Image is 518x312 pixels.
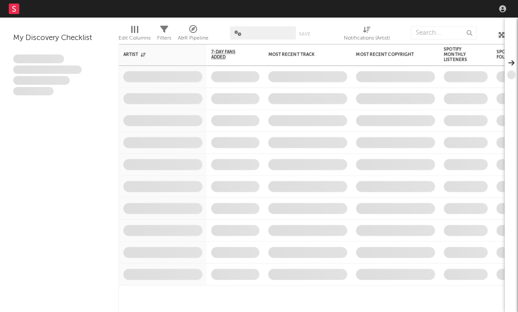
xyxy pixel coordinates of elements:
[444,47,475,62] div: Spotify Monthly Listeners
[411,26,477,40] input: Search...
[119,22,151,47] div: Edit Columns
[13,87,54,96] span: Aliquam viverra
[211,49,246,60] span: 7-Day Fans Added
[157,22,171,47] div: Filters
[344,22,390,47] div: Notifications (Artist)
[268,52,334,57] div: Most Recent Track
[13,54,64,63] span: Lorem ipsum dolor
[178,33,209,44] div: A&R Pipeline
[299,32,310,36] button: Save
[178,22,209,47] div: A&R Pipeline
[119,33,151,44] div: Edit Columns
[13,76,70,85] span: Praesent ac interdum
[356,52,422,57] div: Most Recent Copyright
[123,52,189,57] div: Artist
[157,33,171,44] div: Filters
[13,65,82,74] span: Integer aliquet in purus et
[344,33,390,44] div: Notifications (Artist)
[13,33,105,44] div: My Discovery Checklist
